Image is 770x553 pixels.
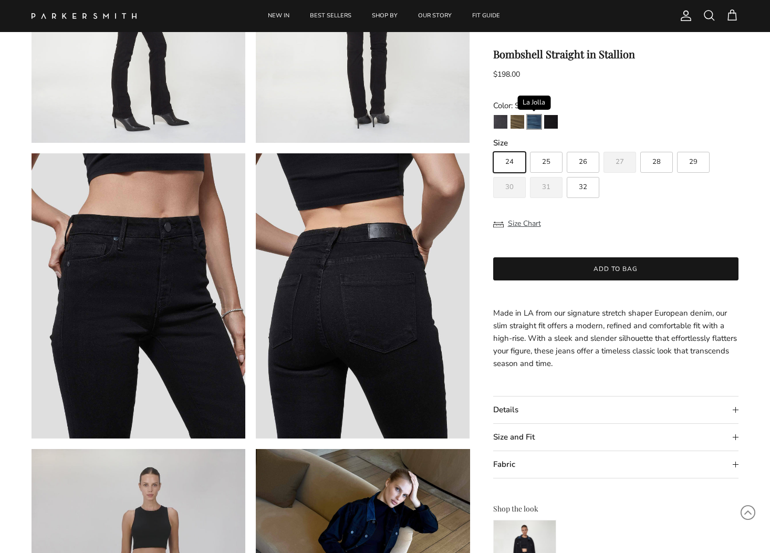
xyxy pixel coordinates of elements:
[493,48,738,60] h1: Bombshell Straight in Stallion
[579,184,587,191] span: 32
[493,451,738,478] summary: Fabric
[511,115,524,129] img: Army
[530,177,563,198] label: Sold out
[32,13,137,19] img: Parker Smith
[689,159,698,165] span: 29
[493,177,526,198] label: Sold out
[493,257,738,280] button: Add to bag
[493,397,738,423] summary: Details
[493,214,541,234] button: Size Chart
[493,308,737,369] span: Made in LA from our signature stretch shaper European denim, our slim straight fit offers a moder...
[493,114,508,132] a: Point Break
[493,505,738,514] h3: Shop the look
[493,138,508,149] legend: Size
[652,159,661,165] span: 28
[542,159,550,165] span: 25
[527,114,542,132] a: La Jolla
[493,424,738,451] summary: Size and Fit
[505,159,514,165] span: 24
[542,184,550,191] span: 31
[544,115,558,129] img: Stallion
[527,115,541,129] img: La Jolla
[544,114,558,132] a: Stallion
[579,159,587,165] span: 26
[740,505,756,520] svg: Scroll to Top
[493,69,520,79] span: $198.00
[494,115,507,129] img: Point Break
[603,152,636,173] label: Sold out
[675,9,692,22] a: Account
[510,114,525,132] a: Army
[493,99,738,112] div: Color: Stallion
[616,159,624,165] span: 27
[505,184,514,191] span: 30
